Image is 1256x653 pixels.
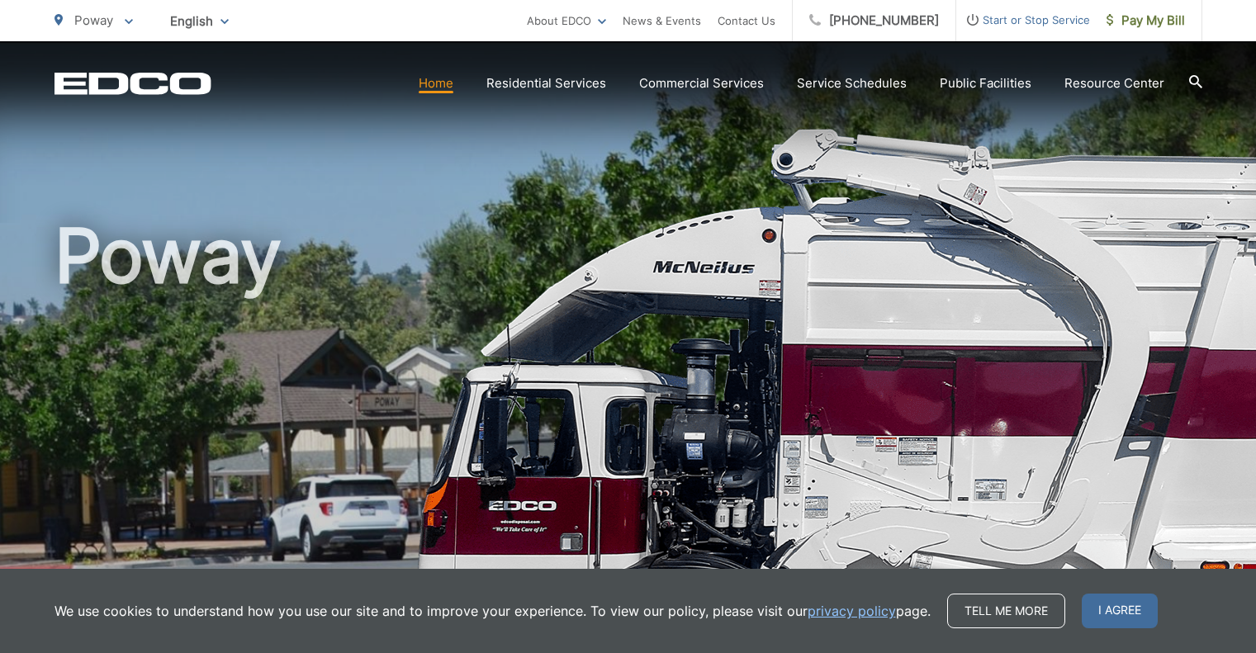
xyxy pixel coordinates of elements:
[55,72,211,95] a: EDCD logo. Return to the homepage.
[639,73,764,93] a: Commercial Services
[947,594,1065,628] a: Tell me more
[527,11,606,31] a: About EDCO
[1107,11,1185,31] span: Pay My Bill
[797,73,907,93] a: Service Schedules
[486,73,606,93] a: Residential Services
[623,11,701,31] a: News & Events
[1064,73,1164,93] a: Resource Center
[74,12,113,28] span: Poway
[55,601,931,621] p: We use cookies to understand how you use our site and to improve your experience. To view our pol...
[158,7,241,35] span: English
[1082,594,1158,628] span: I agree
[808,601,896,621] a: privacy policy
[718,11,775,31] a: Contact Us
[419,73,453,93] a: Home
[940,73,1031,93] a: Public Facilities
